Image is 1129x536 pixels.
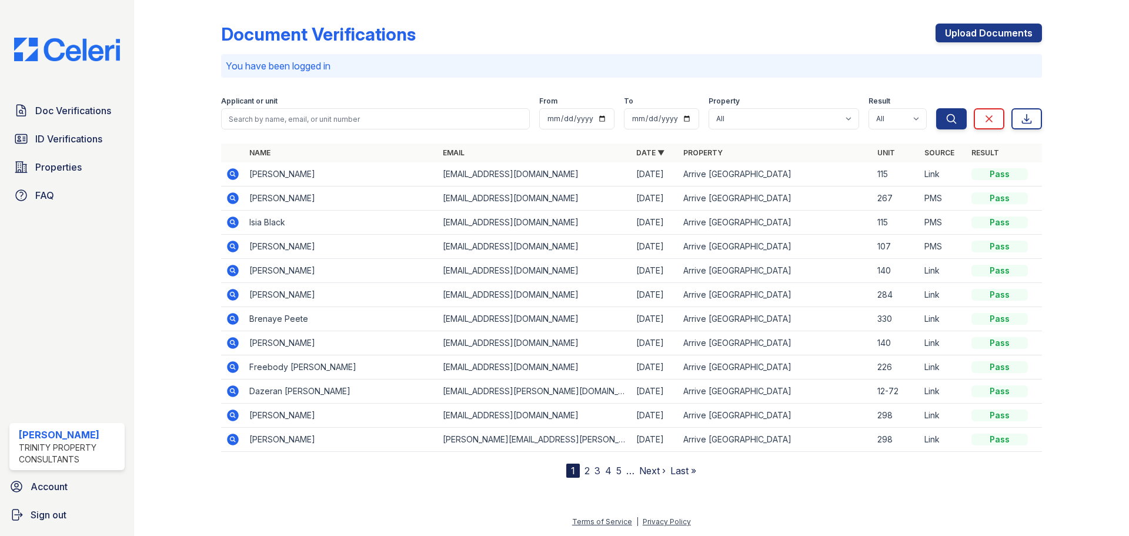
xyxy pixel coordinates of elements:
[245,211,438,235] td: Isia Black
[971,410,1028,421] div: Pass
[679,259,872,283] td: Arrive [GEOGRAPHIC_DATA]
[438,404,632,428] td: [EMAIL_ADDRESS][DOMAIN_NAME]
[920,162,967,187] td: Link
[632,283,679,307] td: [DATE]
[679,283,872,307] td: Arrive [GEOGRAPHIC_DATA]
[971,361,1028,373] div: Pass
[5,475,129,498] a: Account
[31,508,66,522] span: Sign out
[679,355,872,379] td: Arrive [GEOGRAPHIC_DATA]
[679,428,872,452] td: Arrive [GEOGRAPHIC_DATA]
[438,283,632,307] td: [EMAIL_ADDRESS][DOMAIN_NAME]
[539,96,557,106] label: From
[920,259,967,283] td: Link
[632,331,679,355] td: [DATE]
[971,168,1028,180] div: Pass
[438,162,632,187] td: [EMAIL_ADDRESS][DOMAIN_NAME]
[920,355,967,379] td: Link
[221,96,278,106] label: Applicant or unit
[971,337,1028,349] div: Pass
[226,59,1037,73] p: You have been logged in
[873,187,920,211] td: 267
[438,355,632,379] td: [EMAIL_ADDRESS][DOMAIN_NAME]
[873,235,920,259] td: 107
[873,404,920,428] td: 298
[679,187,872,211] td: Arrive [GEOGRAPHIC_DATA]
[869,96,890,106] label: Result
[971,265,1028,277] div: Pass
[572,517,632,526] a: Terms of Service
[1080,489,1117,524] iframe: chat widget
[971,313,1028,325] div: Pass
[5,38,129,61] img: CE_Logo_Blue-a8612792a0a2168367f1c8372b55b34899dd931a85d93a1a3d3e32e68fde9ad4.png
[920,235,967,259] td: PMS
[920,187,967,211] td: PMS
[873,211,920,235] td: 115
[245,331,438,355] td: [PERSON_NAME]
[636,517,639,526] div: |
[594,465,600,477] a: 3
[877,148,895,157] a: Unit
[19,442,120,465] div: Trinity Property Consultants
[971,434,1028,445] div: Pass
[873,283,920,307] td: 284
[632,307,679,331] td: [DATE]
[626,464,634,478] span: …
[584,465,590,477] a: 2
[920,404,967,428] td: Link
[920,211,967,235] td: PMS
[683,148,723,157] a: Property
[245,259,438,283] td: [PERSON_NAME]
[936,24,1042,42] a: Upload Documents
[221,24,416,45] div: Document Verifications
[438,235,632,259] td: [EMAIL_ADDRESS][DOMAIN_NAME]
[31,480,68,494] span: Account
[632,187,679,211] td: [DATE]
[605,465,612,477] a: 4
[245,235,438,259] td: [PERSON_NAME]
[632,355,679,379] td: [DATE]
[9,184,125,207] a: FAQ
[679,404,872,428] td: Arrive [GEOGRAPHIC_DATA]
[438,187,632,211] td: [EMAIL_ADDRESS][DOMAIN_NAME]
[873,428,920,452] td: 298
[245,307,438,331] td: Brenaye Peete
[35,188,54,202] span: FAQ
[920,331,967,355] td: Link
[438,379,632,404] td: [EMAIL_ADDRESS][PERSON_NAME][DOMAIN_NAME]
[566,464,580,478] div: 1
[679,331,872,355] td: Arrive [GEOGRAPHIC_DATA]
[679,211,872,235] td: Arrive [GEOGRAPHIC_DATA]
[249,148,270,157] a: Name
[643,517,691,526] a: Privacy Policy
[971,192,1028,204] div: Pass
[624,96,633,106] label: To
[873,355,920,379] td: 226
[245,187,438,211] td: [PERSON_NAME]
[920,307,967,331] td: Link
[920,283,967,307] td: Link
[438,307,632,331] td: [EMAIL_ADDRESS][DOMAIN_NAME]
[924,148,954,157] a: Source
[632,211,679,235] td: [DATE]
[971,385,1028,397] div: Pass
[245,379,438,404] td: Dazeran [PERSON_NAME]
[971,289,1028,301] div: Pass
[5,503,129,527] a: Sign out
[221,108,530,129] input: Search by name, email, or unit number
[873,331,920,355] td: 140
[438,259,632,283] td: [EMAIL_ADDRESS][DOMAIN_NAME]
[245,162,438,187] td: [PERSON_NAME]
[679,162,872,187] td: Arrive [GEOGRAPHIC_DATA]
[438,428,632,452] td: [PERSON_NAME][EMAIL_ADDRESS][PERSON_NAME][DOMAIN_NAME]
[679,235,872,259] td: Arrive [GEOGRAPHIC_DATA]
[971,217,1028,228] div: Pass
[438,211,632,235] td: [EMAIL_ADDRESS][DOMAIN_NAME]
[873,379,920,404] td: 12-72
[9,99,125,122] a: Doc Verifications
[438,331,632,355] td: [EMAIL_ADDRESS][DOMAIN_NAME]
[639,465,666,477] a: Next ›
[636,148,664,157] a: Date ▼
[616,465,622,477] a: 5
